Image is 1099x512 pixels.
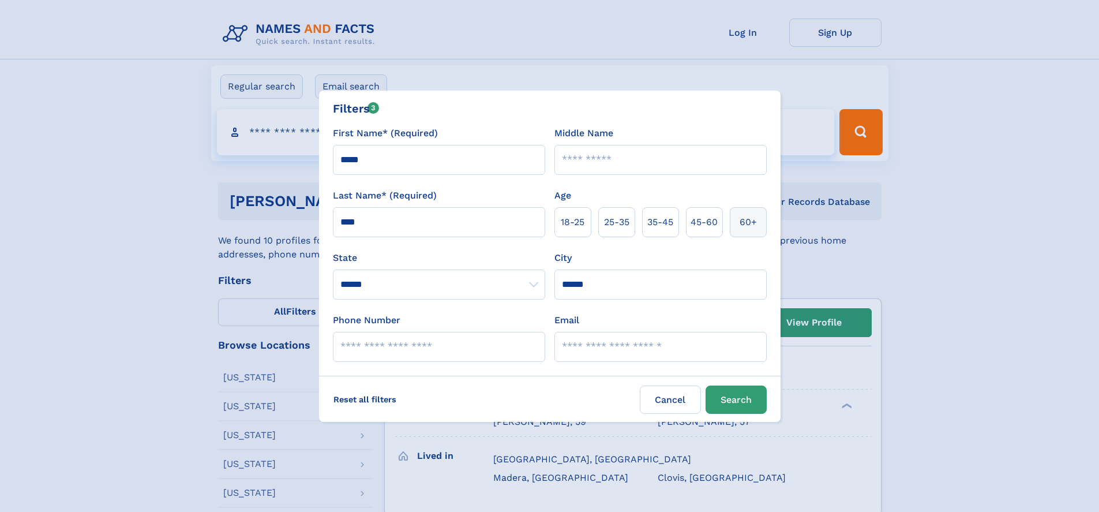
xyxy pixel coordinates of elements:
[554,313,579,327] label: Email
[333,251,545,265] label: State
[561,215,584,229] span: 18‑25
[604,215,629,229] span: 25‑35
[554,189,571,203] label: Age
[326,386,404,413] label: Reset all filters
[740,215,757,229] span: 60+
[333,189,437,203] label: Last Name* (Required)
[333,313,400,327] label: Phone Number
[647,215,673,229] span: 35‑45
[691,215,718,229] span: 45‑60
[333,100,380,117] div: Filters
[640,386,701,414] label: Cancel
[554,251,572,265] label: City
[333,126,438,140] label: First Name* (Required)
[706,386,767,414] button: Search
[554,126,613,140] label: Middle Name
